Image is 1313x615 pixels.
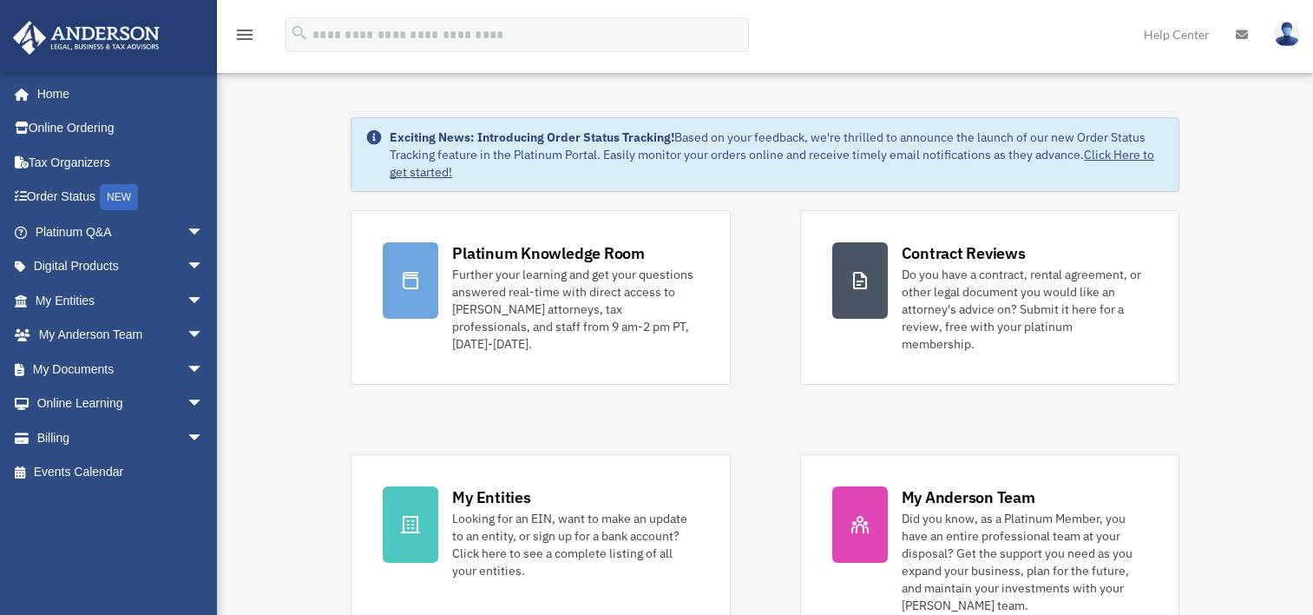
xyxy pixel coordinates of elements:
[12,145,230,180] a: Tax Organizers
[902,486,1035,508] div: My Anderson Team
[12,455,230,490] a: Events Calendar
[8,21,165,55] img: Anderson Advisors Platinum Portal
[12,318,230,353] a: My Anderson Teamarrow_drop_down
[187,420,221,456] span: arrow_drop_down
[351,210,730,385] a: Platinum Knowledge Room Further your learning and get your questions answered real-time with dire...
[290,23,309,43] i: search
[12,352,230,387] a: My Documentsarrow_drop_down
[12,249,230,284] a: Digital Productsarrow_drop_down
[902,242,1026,264] div: Contract Reviews
[187,249,221,285] span: arrow_drop_down
[234,30,255,45] a: menu
[187,215,221,250] span: arrow_drop_down
[12,387,230,421] a: Online Learningarrow_drop_down
[234,24,255,45] i: menu
[390,129,1164,181] div: Based on your feedback, we're thrilled to announce the launch of our new Order Status Tracking fe...
[12,180,230,215] a: Order StatusNEW
[390,129,674,145] strong: Exciting News: Introducing Order Status Tracking!
[12,111,230,146] a: Online Ordering
[452,266,698,353] div: Further your learning and get your questions answered real-time with direct access to [PERSON_NAM...
[452,510,698,579] div: Looking for an EIN, want to make an update to an entity, or sign up for a bank account? Click her...
[100,184,138,210] div: NEW
[12,420,230,455] a: Billingarrow_drop_down
[12,76,221,111] a: Home
[187,387,221,422] span: arrow_drop_down
[187,283,221,319] span: arrow_drop_down
[187,352,221,387] span: arrow_drop_down
[12,215,230,249] a: Platinum Q&Aarrow_drop_down
[390,147,1154,180] a: Click Here to get started!
[902,510,1147,614] div: Did you know, as a Platinum Member, you have an entire professional team at your disposal? Get th...
[902,266,1147,353] div: Do you have a contract, rental agreement, or other legal document you would like an attorney's ad...
[452,242,645,264] div: Platinum Knowledge Room
[452,486,530,508] div: My Entities
[12,283,230,318] a: My Entitiesarrow_drop_down
[187,318,221,354] span: arrow_drop_down
[800,210,1179,385] a: Contract Reviews Do you have a contract, rental agreement, or other legal document you would like...
[1274,22,1300,47] img: User Pic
